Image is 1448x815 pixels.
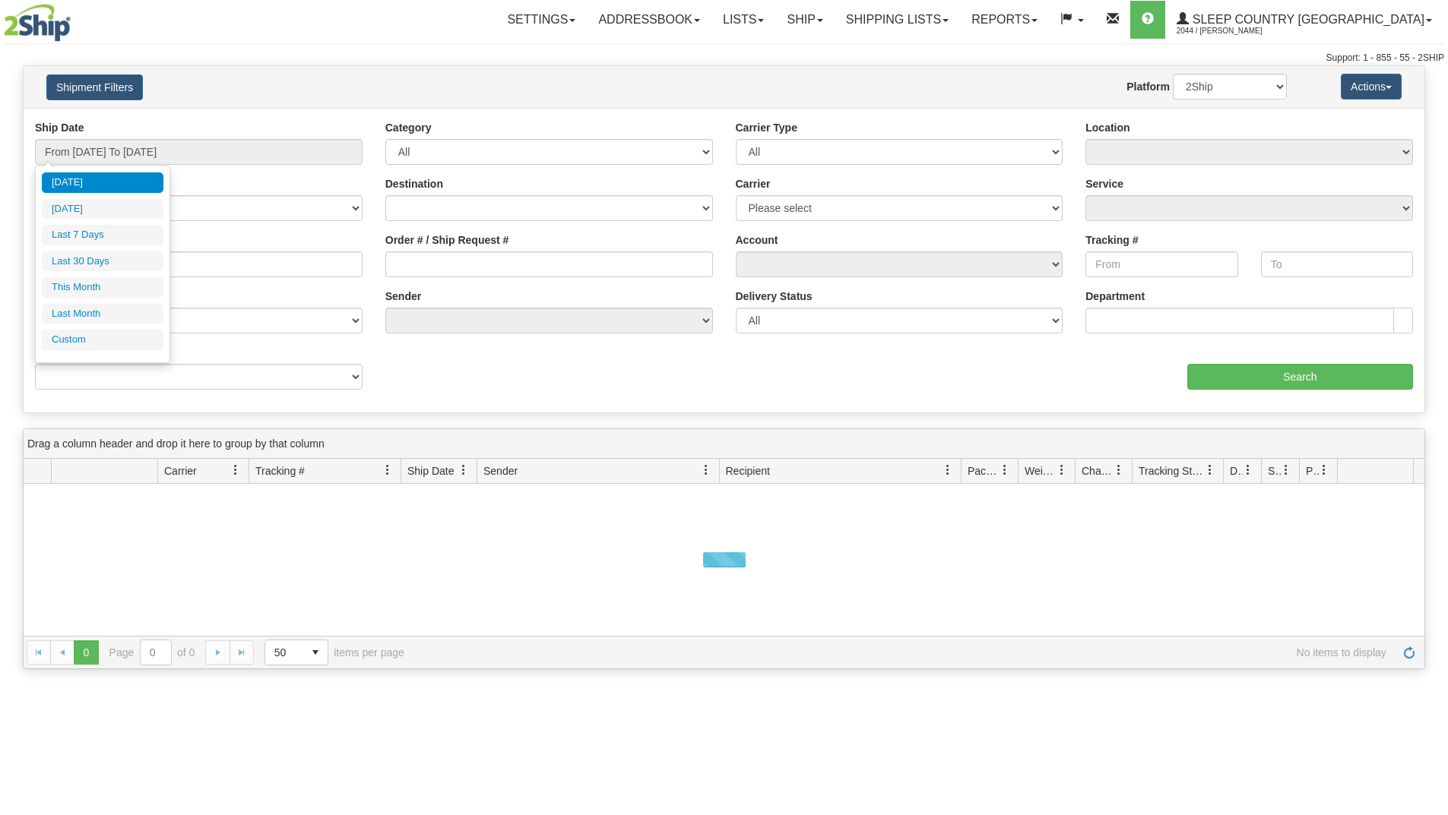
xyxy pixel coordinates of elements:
label: Service [1085,176,1123,191]
li: [DATE] [42,199,163,220]
li: [DATE] [42,172,163,193]
label: Ship Date [35,120,84,135]
button: Actions [1341,74,1402,100]
label: Carrier [736,176,771,191]
a: Delivery Status filter column settings [1235,457,1261,483]
input: From [1085,251,1237,277]
span: Pickup Status [1306,463,1319,479]
iframe: chat widget [1413,330,1446,485]
div: grid grouping header [24,429,1424,459]
a: Packages filter column settings [992,457,1018,483]
span: No items to display [426,646,1386,659]
span: Weight [1025,463,1057,479]
a: Addressbook [587,1,711,39]
a: Sleep Country [GEOGRAPHIC_DATA] 2044 / [PERSON_NAME] [1165,1,1443,39]
a: Lists [711,1,775,39]
label: Category [385,120,432,135]
span: Page of 0 [109,640,195,665]
label: Order # / Ship Request # [385,232,509,248]
span: Charge [1082,463,1114,479]
div: Support: 1 - 855 - 55 - 2SHIP [4,52,1444,65]
label: Location [1085,120,1130,135]
span: Page sizes drop down [265,640,328,665]
span: Recipient [726,463,770,479]
a: Weight filter column settings [1049,457,1075,483]
a: Tracking Status filter column settings [1197,457,1223,483]
label: Department [1085,289,1145,304]
label: Carrier Type [736,120,797,135]
a: Settings [496,1,587,39]
a: Shipping lists [835,1,960,39]
input: To [1261,251,1413,277]
a: Pickup Status filter column settings [1311,457,1337,483]
a: Carrier filter column settings [223,457,249,483]
label: Tracking # [1085,232,1138,248]
span: Carrier [164,463,197,479]
li: Last 30 Days [42,251,163,272]
label: Platform [1126,79,1170,94]
span: Tracking Status [1139,463,1205,479]
span: Ship Date [407,463,454,479]
a: Sender filter column settings [693,457,719,483]
img: logo2044.jpg [4,4,71,42]
a: Recipient filter column settings [935,457,961,483]
span: Sender [483,463,518,479]
span: Page 0 [74,640,98,665]
a: Reports [960,1,1049,39]
label: Destination [385,176,443,191]
a: Ship Date filter column settings [451,457,477,483]
span: Sleep Country [GEOGRAPHIC_DATA] [1189,13,1424,26]
label: Sender [385,289,421,304]
span: Packages [968,463,1000,479]
li: This Month [42,277,163,298]
a: Refresh [1397,640,1421,665]
span: Delivery Status [1230,463,1243,479]
a: Tracking # filter column settings [375,457,401,483]
input: Search [1187,364,1413,390]
span: items per page [265,640,404,665]
li: Custom [42,330,163,350]
span: Tracking # [255,463,305,479]
span: Shipment Issues [1268,463,1281,479]
a: Shipment Issues filter column settings [1273,457,1299,483]
a: Charge filter column settings [1106,457,1132,483]
li: Last 7 Days [42,225,163,245]
label: Account [736,232,778,248]
label: Delivery Status [736,289,813,304]
span: select [303,640,328,665]
a: Ship [775,1,834,39]
li: Last Month [42,304,163,324]
span: 2044 / [PERSON_NAME] [1177,24,1291,39]
button: Shipment Filters [46,74,143,100]
span: 50 [274,645,294,660]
